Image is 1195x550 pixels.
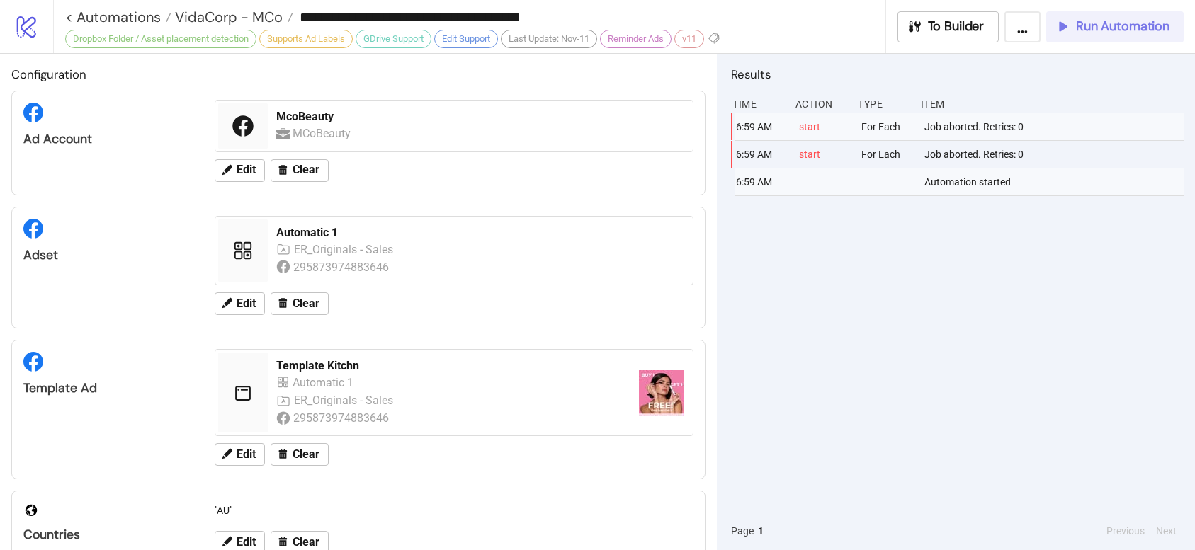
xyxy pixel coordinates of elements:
[237,536,256,549] span: Edit
[11,65,706,84] h2: Configuration
[860,141,913,168] div: For Each
[276,225,684,241] div: Automatic 1
[293,258,392,276] div: 295873974883646
[501,30,597,48] div: Last Update: Nov-11
[237,448,256,461] span: Edit
[1152,523,1181,539] button: Next
[798,113,851,140] div: start
[293,297,319,310] span: Clear
[1076,18,1169,35] span: Run Automation
[754,523,768,539] button: 1
[276,358,628,374] div: Template Kitchn
[23,131,191,147] div: Ad Account
[923,168,1187,195] div: Automation started
[731,523,754,539] span: Page
[294,391,396,409] div: ER_Originals - Sales
[923,113,1187,140] div: Job aborted. Retries: 0
[856,91,910,118] div: Type
[215,443,265,466] button: Edit
[293,374,357,391] div: Automatic 1
[293,448,319,461] span: Clear
[65,30,256,48] div: Dropbox Folder / Asset placement detection
[294,241,396,258] div: ER_Originals - Sales
[259,30,353,48] div: Supports Ad Labels
[23,247,191,263] div: Adset
[271,159,329,182] button: Clear
[1004,11,1041,42] button: ...
[731,91,784,118] div: Time
[215,292,265,315] button: Edit
[735,141,788,168] div: 6:59 AM
[237,297,256,310] span: Edit
[1102,523,1149,539] button: Previous
[171,10,293,24] a: VidaCorp - MCo
[271,292,329,315] button: Clear
[271,443,329,466] button: Clear
[237,164,256,176] span: Edit
[735,168,788,195] div: 6:59 AM
[23,527,191,543] div: Countries
[23,380,191,396] div: Template Ad
[731,65,1184,84] h2: Results
[735,113,788,140] div: 6:59 AM
[171,8,283,26] span: VidaCorp - MCo
[65,10,171,24] a: < Automations
[794,91,847,118] div: Action
[293,125,354,142] div: MCoBeauty
[293,164,319,176] span: Clear
[639,370,684,416] img: https://scontent-fra3-1.xx.fbcdn.net/v/t45.1600-4/479724001_120216927173110694_899479758034190333...
[293,409,392,427] div: 295873974883646
[919,91,1184,118] div: Item
[356,30,431,48] div: GDrive Support
[293,536,319,549] span: Clear
[600,30,672,48] div: Reminder Ads
[897,11,999,42] button: To Builder
[215,159,265,182] button: Edit
[1046,11,1184,42] button: Run Automation
[674,30,704,48] div: v11
[209,497,699,524] div: "AU"
[928,18,985,35] span: To Builder
[860,113,913,140] div: For Each
[276,109,684,125] div: McoBeauty
[798,141,851,168] div: start
[434,30,498,48] div: Edit Support
[923,141,1187,168] div: Job aborted. Retries: 0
